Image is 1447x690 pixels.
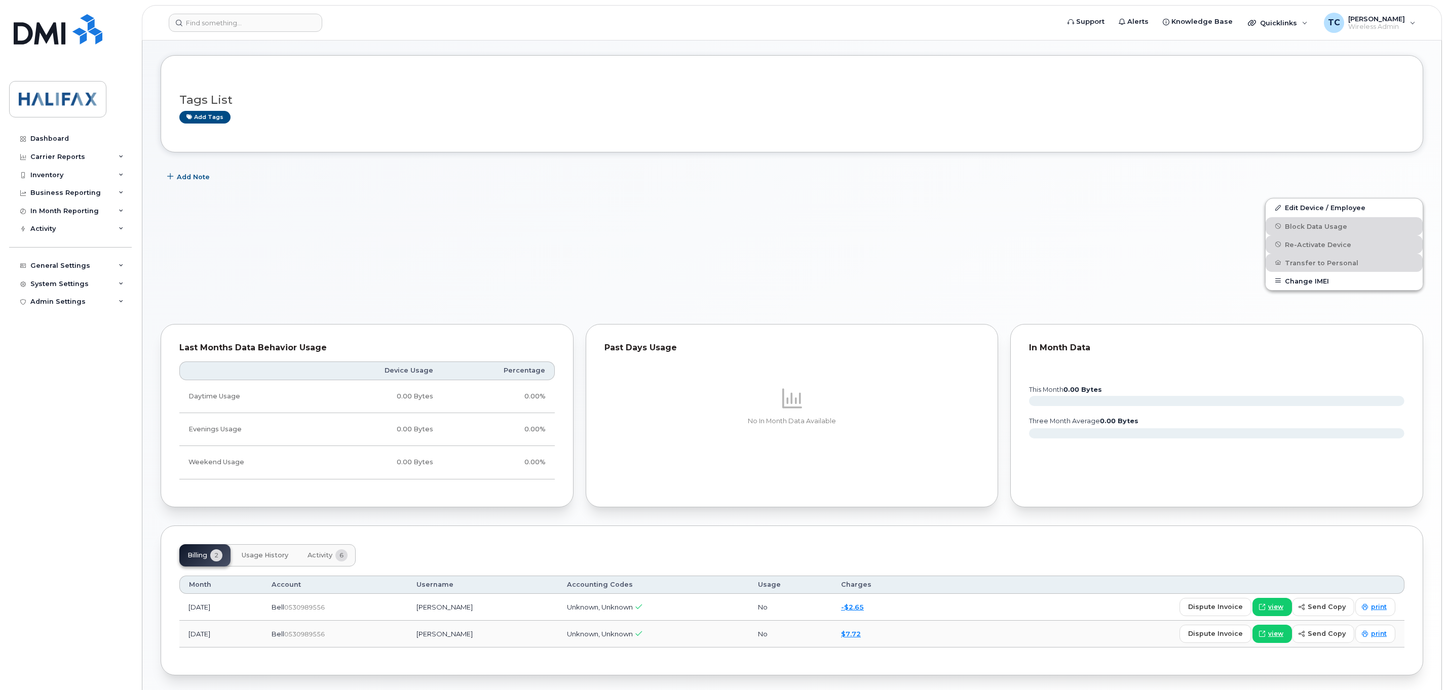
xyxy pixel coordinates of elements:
span: Quicklinks [1260,19,1297,27]
button: dispute invoice [1179,598,1251,616]
span: Activity [308,551,332,559]
button: Block Data Usage [1266,217,1423,235]
td: 0.00 Bytes [317,446,442,479]
span: Bell [272,630,284,638]
a: print [1355,625,1395,643]
a: Knowledge Base [1156,12,1240,32]
span: Knowledge Base [1171,17,1233,27]
th: Username [407,576,558,594]
td: 0.00% [442,446,555,479]
span: Wireless Admin [1348,23,1405,31]
button: Re-Activate Device [1266,235,1423,254]
span: 0530989556 [284,603,325,611]
tr: Weekdays from 6:00pm to 8:00am [179,413,555,446]
td: Evenings Usage [179,413,317,446]
span: send copy [1308,629,1346,638]
span: Bell [272,603,284,611]
div: Past Days Usage [604,343,980,353]
td: 0.00 Bytes [317,413,442,446]
span: view [1268,602,1283,612]
td: No [749,594,832,621]
span: [PERSON_NAME] [1348,15,1405,23]
button: Transfer to Personal [1266,254,1423,272]
a: $7.72 [841,630,861,638]
div: Quicklinks [1241,13,1315,33]
span: TC [1328,17,1340,29]
a: Support [1060,12,1112,32]
th: Month [179,576,262,594]
span: Support [1076,17,1105,27]
th: Charges [832,576,930,594]
tspan: 0.00 Bytes [1100,417,1138,425]
button: Add Note [161,168,218,186]
span: 6 [335,549,348,561]
td: [DATE] [179,621,262,647]
button: Change IMEI [1266,272,1423,290]
text: three month average [1029,417,1138,425]
th: Account [262,576,407,594]
a: Edit Device / Employee [1266,198,1423,217]
th: Device Usage [317,361,442,380]
td: [PERSON_NAME] [407,594,558,621]
td: [DATE] [179,594,262,621]
span: print [1371,602,1387,612]
a: view [1252,625,1292,643]
span: dispute invoice [1188,629,1243,638]
p: No In Month Data Available [604,417,980,426]
span: dispute invoice [1188,602,1243,612]
span: Add Note [177,172,210,182]
span: view [1268,629,1283,638]
td: 0.00% [442,380,555,413]
span: Alerts [1127,17,1149,27]
button: send copy [1292,625,1354,643]
a: -$2.65 [841,603,864,611]
h3: Tags List [179,94,1404,106]
span: Unknown, Unknown [567,603,633,611]
tspan: 0.00 Bytes [1063,386,1102,393]
button: dispute invoice [1179,625,1251,643]
th: Percentage [442,361,555,380]
tr: Friday from 6:00pm to Monday 8:00am [179,446,555,479]
span: Usage History [242,551,288,559]
div: In Month Data [1029,343,1404,353]
text: this month [1029,386,1102,393]
td: [PERSON_NAME] [407,621,558,647]
iframe: Messenger Launcher [1403,646,1439,682]
a: Add tags [179,111,231,124]
th: Usage [749,576,832,594]
td: Weekend Usage [179,446,317,479]
td: Daytime Usage [179,380,317,413]
td: 0.00% [442,413,555,446]
span: Re-Activate Device [1285,240,1351,248]
span: Unknown, Unknown [567,630,633,638]
a: view [1252,598,1292,616]
span: print [1371,629,1387,638]
th: Accounting Codes [558,576,749,594]
button: send copy [1292,598,1354,616]
input: Find something... [169,14,322,32]
span: send copy [1308,602,1346,612]
td: No [749,621,832,647]
a: print [1355,598,1395,616]
span: 0530989556 [284,630,325,638]
div: Last Months Data Behavior Usage [179,343,555,353]
a: Alerts [1112,12,1156,32]
td: 0.00 Bytes [317,380,442,413]
div: Tammy Currie [1317,13,1423,33]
